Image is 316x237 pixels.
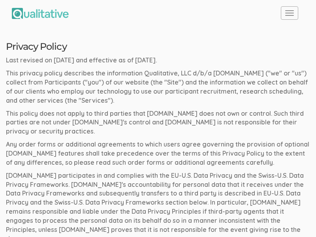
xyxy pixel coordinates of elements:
p: Any order forms or additional agreements to which users agree governing the provision of optional... [6,140,310,167]
img: Qualitative [12,8,69,19]
p: This policy does not apply to third parties that [DOMAIN_NAME] does not own or control. Such thir... [6,109,310,136]
p: Last revised on [DATE] and effective as of [DATE]. [6,56,310,65]
p: This privacy policy describes the information Qualitative, LLC d/b/a [DOMAIN_NAME] ("we" or "us")... [6,69,310,105]
h3: Privacy Policy [6,41,310,52]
